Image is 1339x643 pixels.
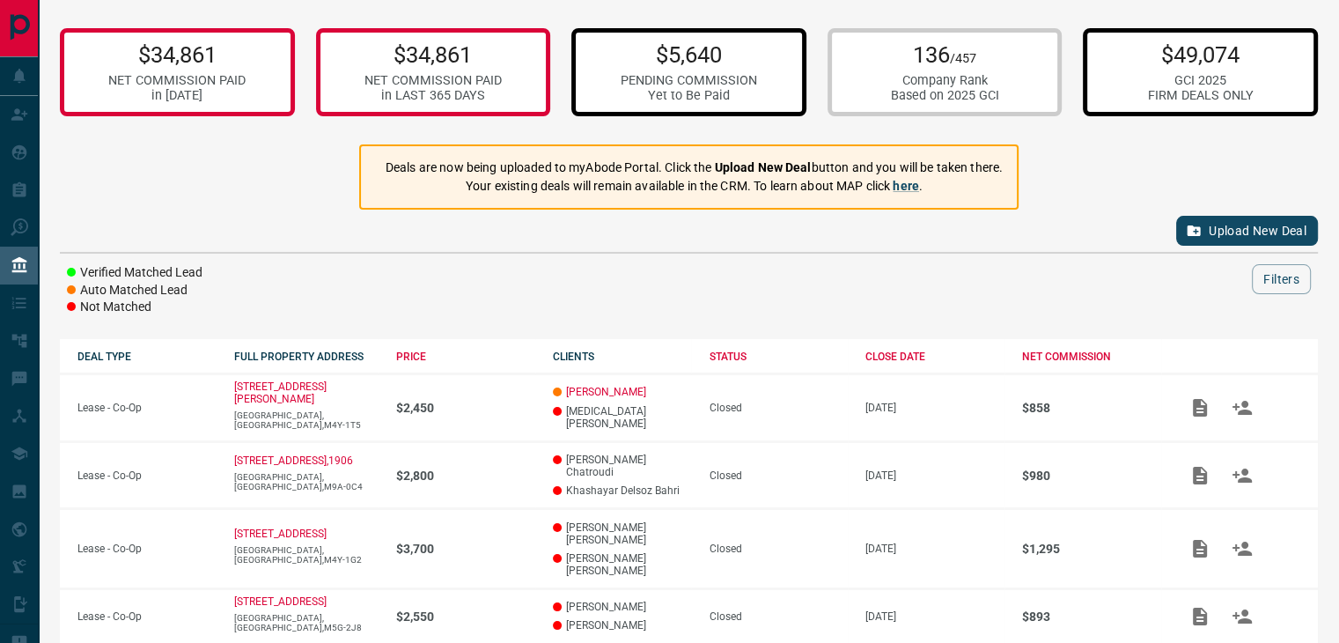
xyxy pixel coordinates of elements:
p: Your existing deals will remain available in the CRM. To learn about MAP click . [386,177,1003,196]
span: Add / View Documents [1179,610,1221,622]
p: [PERSON_NAME] [553,619,692,632]
button: Filters [1252,264,1311,294]
p: [PERSON_NAME] Chatroudi [553,454,692,478]
div: PRICE [396,351,535,363]
div: NET COMMISSION [1022,351,1161,363]
div: DEAL TYPE [77,351,217,363]
p: Lease - Co-Op [77,543,217,555]
p: $2,550 [396,610,535,624]
p: $858 [1022,401,1161,415]
div: STATUS [709,351,848,363]
p: [GEOGRAPHIC_DATA],[GEOGRAPHIC_DATA],M5G-2J8 [234,613,379,632]
span: Match Clients [1221,610,1263,622]
p: $1,295 [1022,542,1161,556]
div: Company Rank [891,73,999,88]
span: Add / View Documents [1179,401,1221,413]
li: Verified Matched Lead [67,264,202,282]
p: [DATE] [865,610,1004,623]
a: [STREET_ADDRESS] [234,528,327,540]
p: [DATE] [865,543,1004,555]
p: [GEOGRAPHIC_DATA],[GEOGRAPHIC_DATA],M9A-0C4 [234,472,379,491]
div: Closed [709,610,848,623]
div: NET COMMISSION PAID [108,73,246,88]
div: Closed [709,543,848,555]
a: [STREET_ADDRESS] [234,595,327,608]
div: Based on 2025 GCI [891,88,999,103]
p: [PERSON_NAME] [553,601,692,613]
p: Lease - Co-Op [77,402,217,414]
p: [DATE] [865,469,1004,482]
span: Match Clients [1221,542,1263,554]
div: GCI 2025 [1148,73,1254,88]
a: here [893,179,919,193]
a: [STREET_ADDRESS][PERSON_NAME] [234,381,327,405]
div: in LAST 365 DAYS [364,88,502,103]
div: CLIENTS [553,351,692,363]
p: $49,074 [1148,41,1254,68]
p: [PERSON_NAME] [PERSON_NAME] [553,521,692,546]
div: Closed [709,402,848,414]
p: $34,861 [108,41,246,68]
div: Closed [709,469,848,482]
div: PENDING COMMISSION [621,73,757,88]
div: FULL PROPERTY ADDRESS [234,351,379,363]
span: Match Clients [1221,401,1263,413]
p: $2,450 [396,401,535,415]
div: Yet to Be Paid [621,88,757,103]
a: [STREET_ADDRESS],1906 [234,455,353,467]
p: [DATE] [865,402,1004,414]
p: $980 [1022,469,1161,483]
p: $2,800 [396,469,535,483]
li: Not Matched [67,299,202,316]
p: $5,640 [621,41,757,68]
p: 136 [891,41,999,68]
button: Upload New Deal [1176,216,1318,246]
li: Auto Matched Lead [67,282,202,299]
p: [GEOGRAPHIC_DATA],[GEOGRAPHIC_DATA],M4Y-1T5 [234,410,379,430]
div: CLOSE DATE [865,351,1004,363]
p: Lease - Co-Op [77,469,217,482]
p: Khashayar Delsoz Bahri [553,484,692,497]
p: $3,700 [396,542,535,556]
p: Lease - Co-Op [77,610,217,623]
span: /457 [950,51,976,66]
p: $893 [1022,610,1161,624]
p: [GEOGRAPHIC_DATA],[GEOGRAPHIC_DATA],M4Y-1G2 [234,545,379,565]
span: Match Clients [1221,469,1263,481]
a: [PERSON_NAME] [566,386,646,398]
p: $34,861 [364,41,502,68]
span: Add / View Documents [1179,542,1221,554]
strong: Upload New Deal [715,160,812,174]
p: [PERSON_NAME] [PERSON_NAME] [553,552,692,577]
div: in [DATE] [108,88,246,103]
div: NET COMMISSION PAID [364,73,502,88]
div: FIRM DEALS ONLY [1148,88,1254,103]
p: Deals are now being uploaded to myAbode Portal. Click the button and you will be taken there. [386,159,1003,177]
p: [MEDICAL_DATA][PERSON_NAME] [553,405,692,430]
span: Add / View Documents [1179,469,1221,481]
